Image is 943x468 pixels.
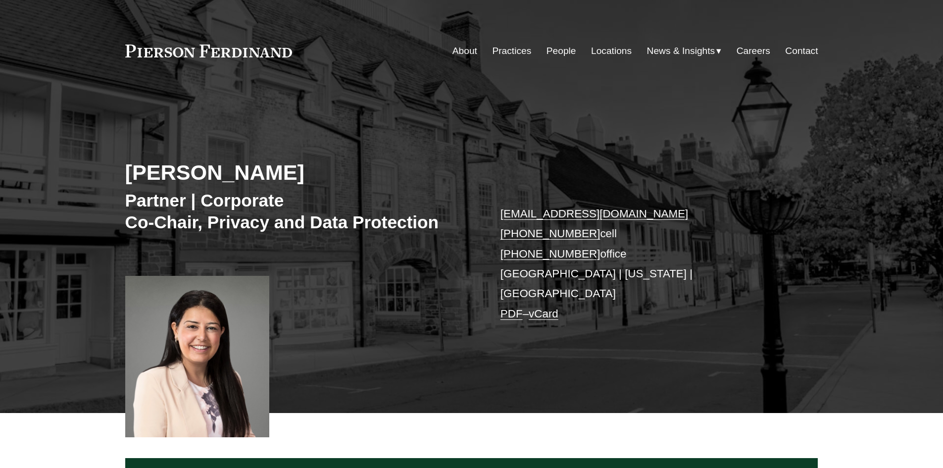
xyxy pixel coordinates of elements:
a: folder dropdown [647,42,722,60]
a: Practices [492,42,531,60]
a: About [452,42,477,60]
a: PDF [500,308,523,320]
a: Careers [737,42,770,60]
h3: Partner | Corporate Co-Chair, Privacy and Data Protection [125,190,472,233]
p: cell office [GEOGRAPHIC_DATA] | [US_STATE] | [GEOGRAPHIC_DATA] – [500,204,789,324]
a: Locations [591,42,632,60]
span: News & Insights [647,43,715,60]
h2: [PERSON_NAME] [125,159,472,185]
a: [EMAIL_ADDRESS][DOMAIN_NAME] [500,208,688,220]
a: Contact [785,42,818,60]
a: vCard [529,308,558,320]
a: [PHONE_NUMBER] [500,227,600,240]
a: [PHONE_NUMBER] [500,248,600,260]
a: People [546,42,576,60]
